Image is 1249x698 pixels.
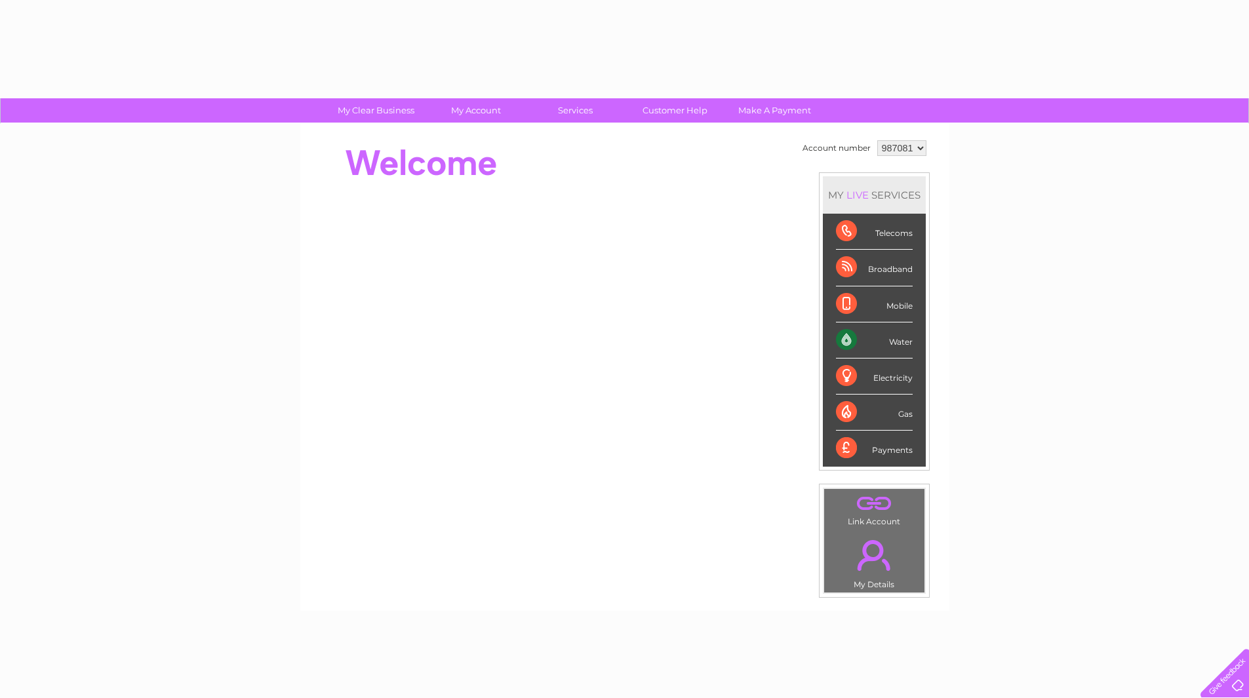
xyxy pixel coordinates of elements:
[799,137,874,159] td: Account number
[422,98,530,123] a: My Account
[827,492,921,515] a: .
[521,98,629,123] a: Services
[836,214,913,250] div: Telecoms
[621,98,729,123] a: Customer Help
[721,98,829,123] a: Make A Payment
[836,322,913,359] div: Water
[836,359,913,395] div: Electricity
[322,98,430,123] a: My Clear Business
[836,250,913,286] div: Broadband
[836,431,913,466] div: Payments
[836,395,913,431] div: Gas
[823,488,925,530] td: Link Account
[844,189,871,201] div: LIVE
[823,529,925,593] td: My Details
[827,532,921,578] a: .
[836,286,913,322] div: Mobile
[823,176,926,214] div: MY SERVICES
